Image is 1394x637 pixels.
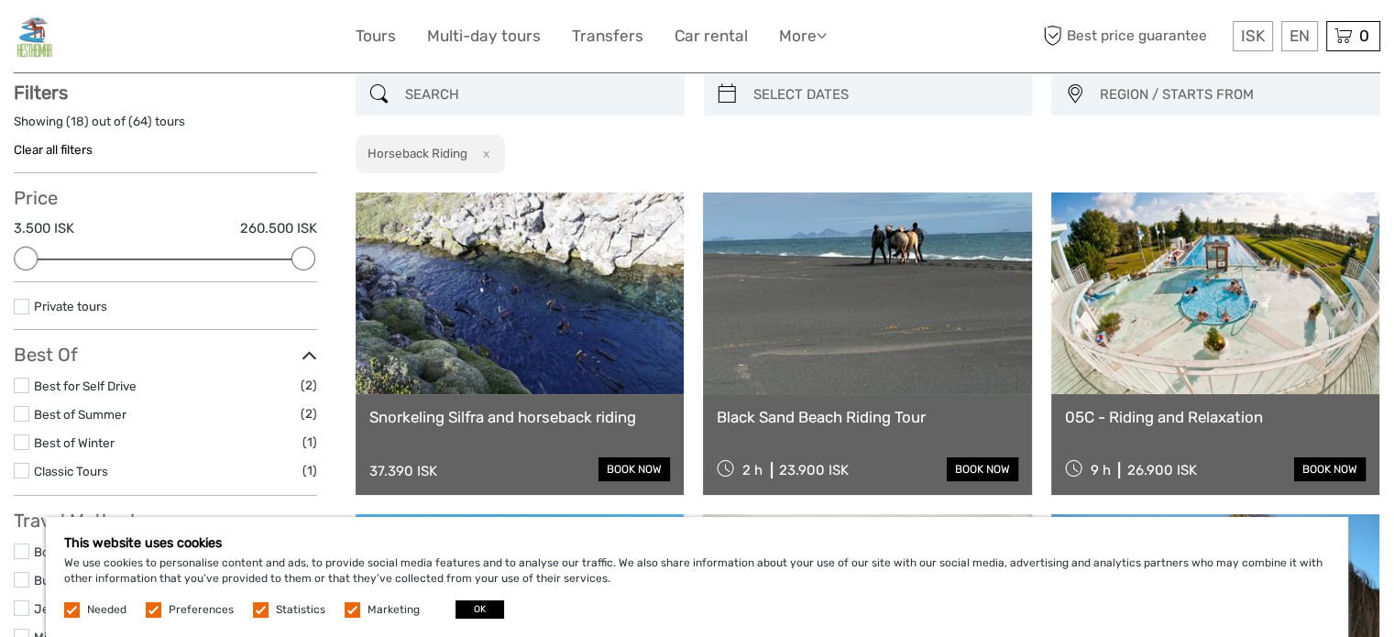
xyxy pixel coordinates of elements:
a: Private tours [34,299,107,313]
a: Best of Summer [34,407,126,422]
a: 05C - Riding and Relaxation [1065,408,1366,426]
input: SEARCH [398,79,675,111]
label: 3.500 ISK [14,219,74,238]
div: EN [1281,21,1318,51]
a: Jeep / 4x4 [34,601,97,616]
label: Preferences [169,602,234,618]
h2: Horseback Riding [368,146,467,160]
label: Statistics [276,602,325,618]
a: Bus [34,573,56,588]
button: REGION / STARTS FROM [1092,80,1371,110]
button: OK [456,600,504,619]
span: ISK [1241,27,1265,45]
div: 23.900 ISK [779,462,849,478]
h3: Price [14,187,317,209]
input: SELECT DATES [746,79,1024,111]
span: 2 h [742,462,763,478]
a: Car rental [675,23,748,49]
label: 18 [71,113,84,130]
label: 260.500 ISK [240,219,317,238]
a: book now [598,457,670,481]
h3: Best Of [14,344,317,366]
span: 9 h [1090,462,1110,478]
h3: Travel Method [14,510,317,532]
a: Boat [34,544,60,559]
span: Best price guarantee [1038,21,1228,51]
strong: Filters [14,82,68,104]
a: Multi-day tours [427,23,541,49]
div: 26.900 ISK [1126,462,1196,478]
h5: This website uses cookies [64,535,1330,551]
p: We're away right now. Please check back later! [26,32,207,47]
span: (1) [302,432,317,453]
img: General Info: [14,14,54,59]
a: Clear all filters [14,142,93,157]
label: Marketing [368,602,420,618]
a: Snorkeling Silfra and horseback riding [369,408,670,426]
div: 37.390 ISK [369,463,437,479]
a: Best of Winter [34,435,115,450]
button: Open LiveChat chat widget [211,28,233,50]
button: x [470,144,495,163]
a: book now [947,457,1018,481]
a: Transfers [572,23,643,49]
label: 64 [133,113,148,130]
a: book now [1294,457,1366,481]
div: Showing ( ) out of ( ) tours [14,113,317,141]
span: (1) [302,460,317,481]
a: Black Sand Beach Riding Tour [717,408,1017,426]
span: (2) [301,403,317,424]
span: 0 [1356,27,1372,45]
label: Needed [87,602,126,618]
a: Best for Self Drive [34,379,137,393]
a: More [779,23,827,49]
a: Tours [356,23,396,49]
div: We use cookies to personalise content and ads, to provide social media features and to analyse ou... [46,517,1348,637]
a: Classic Tours [34,464,108,478]
span: (2) [301,375,317,396]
